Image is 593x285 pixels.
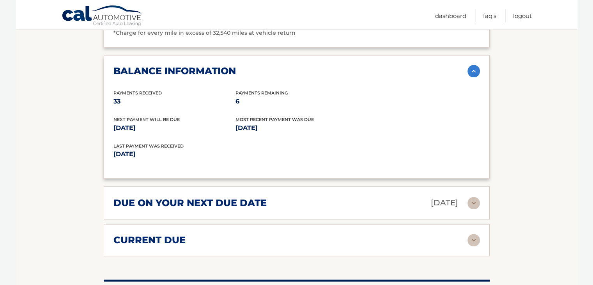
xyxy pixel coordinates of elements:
p: [DATE] [431,196,458,210]
span: Most Recent Payment Was Due [235,117,314,122]
p: [DATE] [235,123,358,134]
img: accordion-rest.svg [467,234,480,246]
span: Payments Received [113,90,162,96]
a: Cal Automotive [62,5,143,28]
h2: balance information [113,65,236,77]
p: [DATE] [113,123,235,134]
span: Payments Remaining [235,90,288,96]
p: 33 [113,96,235,107]
h2: due on your next due date [113,197,267,209]
span: Next Payment will be due [113,117,180,122]
a: Logout [513,9,532,22]
img: accordion-active.svg [467,65,480,77]
p: [DATE] [113,149,297,160]
a: FAQ's [483,9,496,22]
span: Last Payment was received [113,143,184,149]
h2: current due [113,234,186,246]
a: Dashboard [435,9,466,22]
img: accordion-rest.svg [467,197,480,209]
span: *Charge for every mile in excess of 32,540 miles at vehicle return [113,29,296,36]
p: 6 [235,96,358,107]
